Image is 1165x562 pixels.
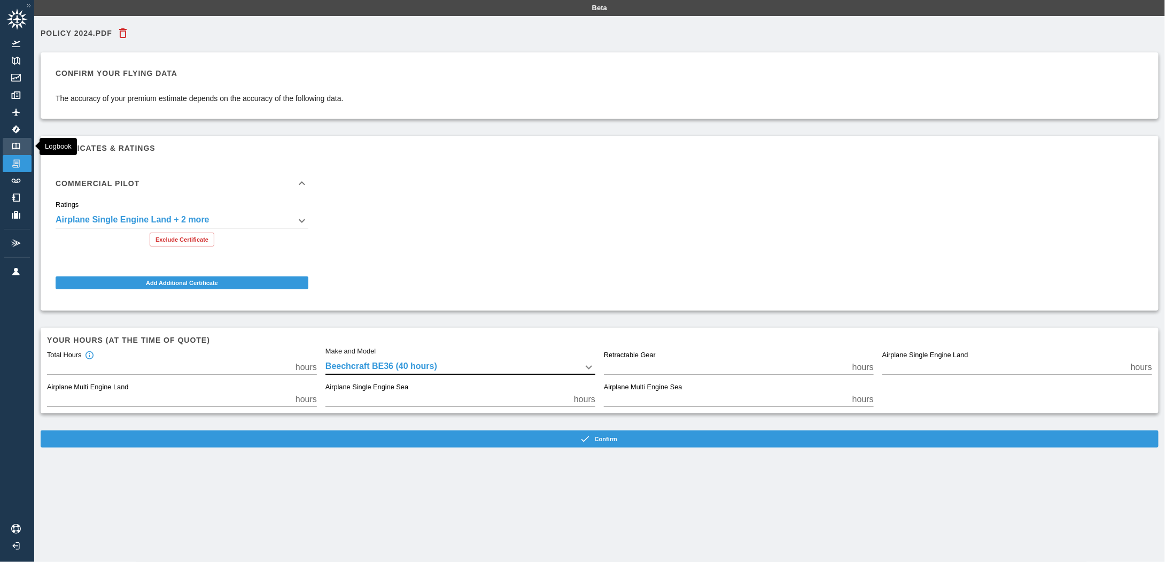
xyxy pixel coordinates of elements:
p: hours [296,393,317,406]
button: Add Additional Certificate [56,276,308,289]
div: Airplane Single Engine Land + 2 more [56,213,308,228]
h6: Commercial Pilot [56,180,139,187]
p: hours [1131,361,1152,374]
h6: Certificates & Ratings [47,142,1152,154]
h6: Your hours (at the time of quote) [47,334,1152,346]
p: hours [852,393,874,406]
div: Commercial Pilot [47,201,317,255]
label: Retractable Gear [604,351,656,360]
h6: POLICY 2024.pdf [41,29,112,37]
label: Airplane Multi Engine Sea [604,383,682,392]
p: hours [296,361,317,374]
div: Total Hours [47,351,94,360]
p: hours [852,361,874,374]
p: The accuracy of your premium estimate depends on the accuracy of the following data. [56,93,344,104]
button: Exclude Certificate [150,233,214,247]
svg: Total hours in fixed-wing aircraft [84,351,94,360]
p: hours [574,393,595,406]
label: Airplane Multi Engine Land [47,383,128,392]
label: Airplane Single Engine Land [882,351,968,360]
button: Confirm [41,430,1159,448]
label: Ratings [56,200,79,210]
div: Beechcraft BE36 (40 hours) [325,360,595,375]
label: Make and Model [325,347,376,356]
div: Commercial Pilot [47,166,317,201]
label: Airplane Single Engine Sea [325,383,408,392]
h6: Confirm your flying data [56,67,344,79]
